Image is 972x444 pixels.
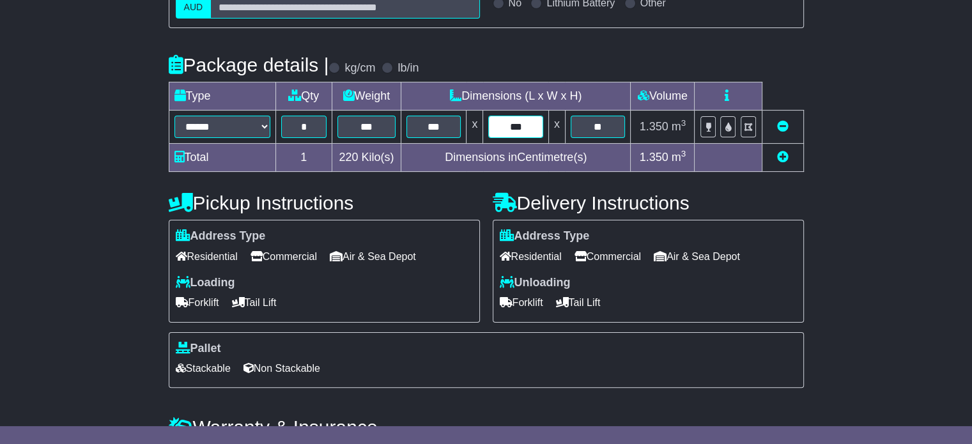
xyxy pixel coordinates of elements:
[176,229,266,243] label: Address Type
[500,293,543,312] span: Forklift
[397,61,419,75] label: lb/in
[631,82,695,111] td: Volume
[169,54,329,75] h4: Package details |
[243,358,320,378] span: Non Stackable
[493,192,804,213] h4: Delivery Instructions
[500,229,590,243] label: Address Type
[777,120,789,133] a: Remove this item
[672,120,686,133] span: m
[777,151,789,164] a: Add new item
[332,82,401,111] td: Weight
[339,151,358,164] span: 220
[232,293,277,312] span: Tail Lift
[575,247,641,266] span: Commercial
[169,192,480,213] h4: Pickup Instructions
[401,82,630,111] td: Dimensions (L x W x H)
[332,144,401,172] td: Kilo(s)
[556,293,601,312] span: Tail Lift
[176,276,235,290] label: Loading
[169,417,804,438] h4: Warranty & Insurance
[169,144,275,172] td: Total
[500,276,571,290] label: Unloading
[681,118,686,128] sup: 3
[640,151,668,164] span: 1.350
[672,151,686,164] span: m
[640,120,668,133] span: 1.350
[401,144,630,172] td: Dimensions in Centimetre(s)
[654,247,740,266] span: Air & Sea Depot
[548,111,565,144] td: x
[275,144,332,172] td: 1
[330,247,416,266] span: Air & Sea Depot
[176,342,221,356] label: Pallet
[681,149,686,158] sup: 3
[467,111,483,144] td: x
[176,293,219,312] span: Forklift
[500,247,562,266] span: Residential
[251,247,317,266] span: Commercial
[169,82,275,111] td: Type
[176,358,231,378] span: Stackable
[344,61,375,75] label: kg/cm
[176,247,238,266] span: Residential
[275,82,332,111] td: Qty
